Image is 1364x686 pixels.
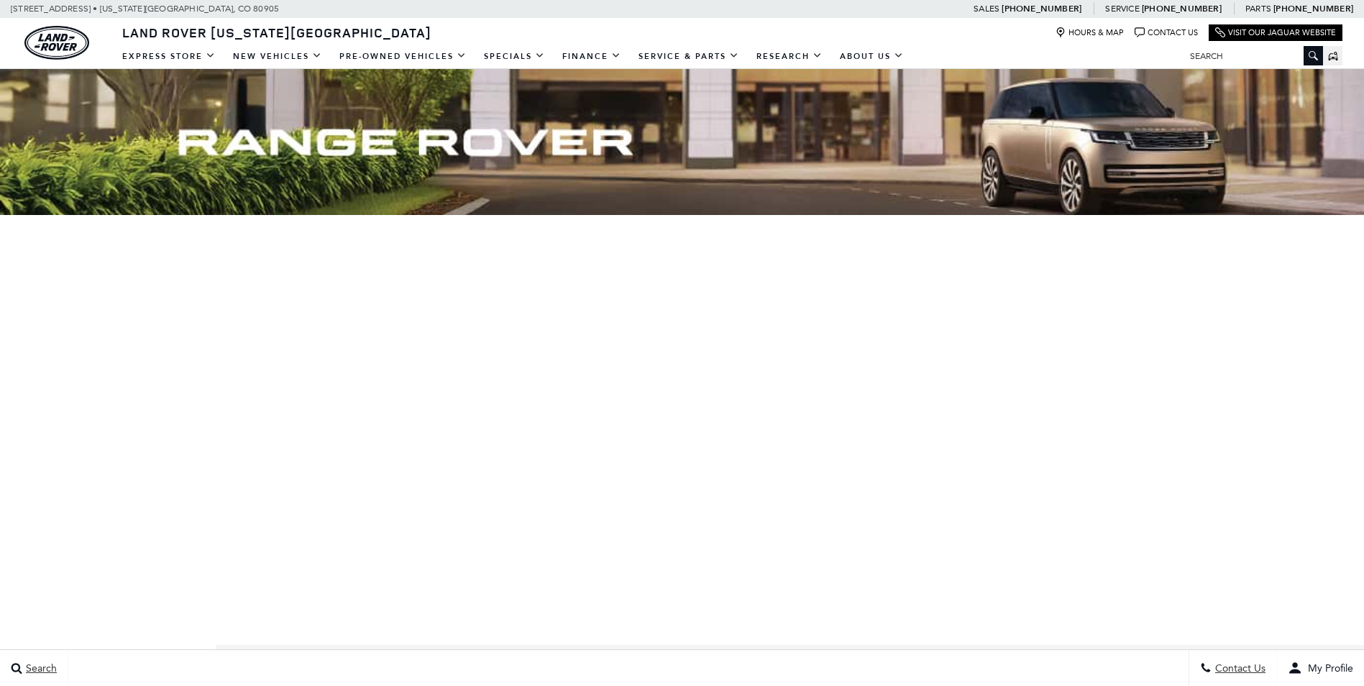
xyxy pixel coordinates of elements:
a: [PHONE_NUMBER] [1273,3,1353,14]
span: Contact Us [1212,662,1265,674]
span: Sales [974,4,999,14]
a: Finance [554,44,630,69]
button: user-profile-menu [1277,650,1364,686]
a: EXPRESS STORE [114,44,224,69]
span: My Profile [1302,662,1353,674]
a: Specials [475,44,554,69]
a: Research [748,44,831,69]
a: [PHONE_NUMBER] [1142,3,1222,14]
span: Land Rover [US_STATE][GEOGRAPHIC_DATA] [122,24,431,41]
a: About Us [831,44,912,69]
input: Search [1179,47,1323,65]
span: Search [22,662,57,674]
a: Service & Parts [630,44,748,69]
span: Parts [1245,4,1271,14]
a: New Vehicles [224,44,331,69]
a: [STREET_ADDRESS] • [US_STATE][GEOGRAPHIC_DATA], CO 80905 [11,4,279,14]
img: Land Rover [24,26,89,60]
a: Land Rover [US_STATE][GEOGRAPHIC_DATA] [114,24,440,41]
a: Contact Us [1135,27,1198,38]
a: Pre-Owned Vehicles [331,44,475,69]
a: [PHONE_NUMBER] [1002,3,1081,14]
nav: Main Navigation [114,44,912,69]
a: Hours & Map [1056,27,1124,38]
span: Service [1105,4,1139,14]
a: Visit Our Jaguar Website [1215,27,1336,38]
a: land-rover [24,26,89,60]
